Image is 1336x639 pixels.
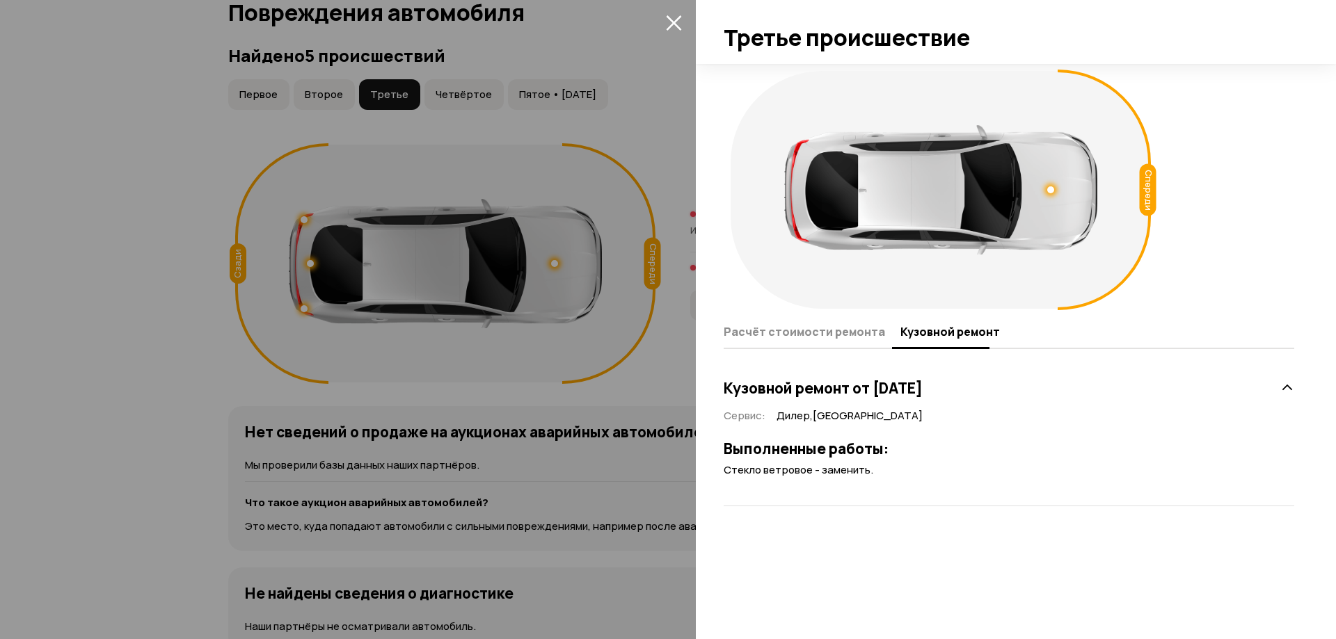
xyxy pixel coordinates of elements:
[724,439,1294,458] h3: Выполненные работы:
[777,409,923,423] span: Дилер , [GEOGRAPHIC_DATA]
[724,408,765,423] span: Сервис :
[724,462,873,477] span: Стекло ветровое - заменить.
[724,379,923,397] h3: Кузовной ремонт от [DATE]
[900,325,1000,339] span: Кузовной ремонт
[662,11,685,33] button: закрыть
[1140,164,1156,216] div: Спереди
[724,325,885,339] span: Расчёт стоимости ремонта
